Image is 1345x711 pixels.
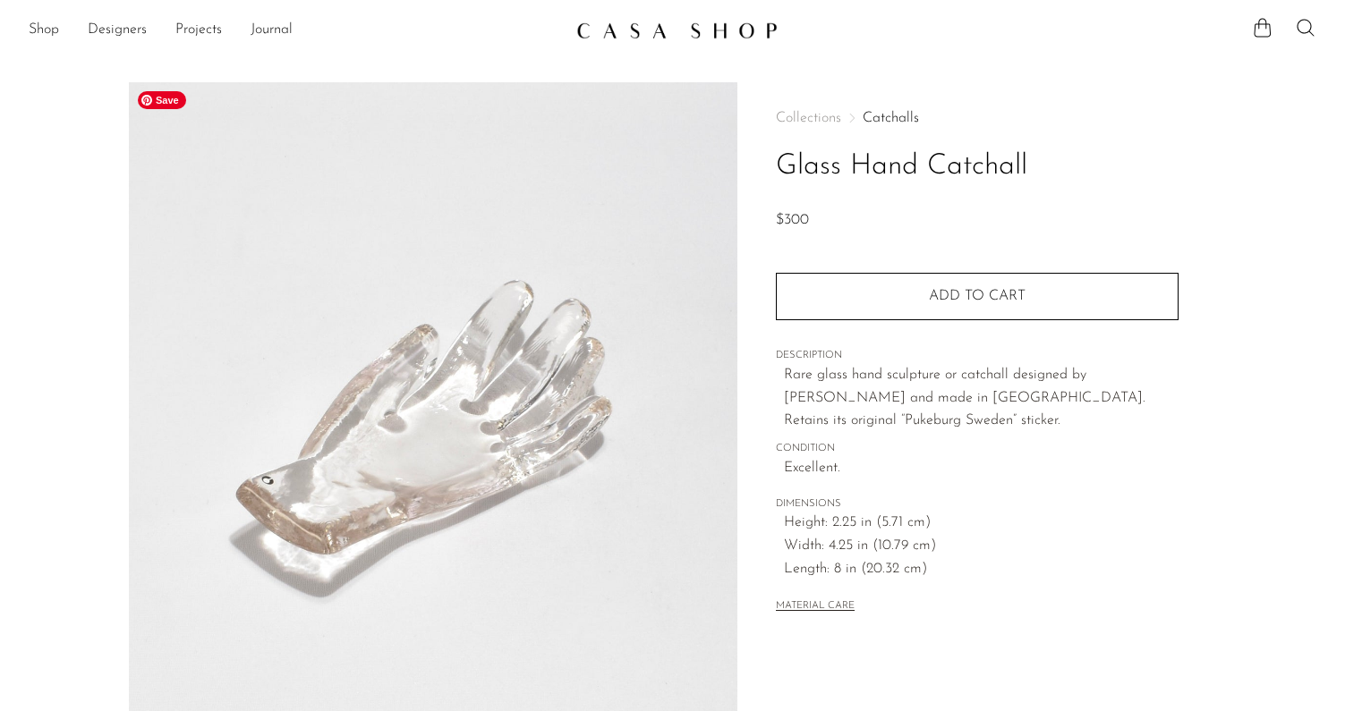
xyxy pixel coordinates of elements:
span: Width: 4.25 in (10.79 cm) [784,535,1179,558]
nav: Breadcrumbs [776,111,1179,125]
span: DESCRIPTION [776,348,1179,364]
span: Collections [776,111,841,125]
ul: NEW HEADER MENU [29,15,562,46]
span: Height: 2.25 in (5.71 cm) [784,512,1179,535]
a: Shop [29,19,59,42]
p: Rare glass hand sculpture or catchall designed by [PERSON_NAME] and made in [GEOGRAPHIC_DATA]. Re... [784,364,1179,433]
a: Projects [175,19,222,42]
span: Save [138,91,186,109]
a: Journal [251,19,293,42]
span: Length: 8 in (20.32 cm) [784,558,1179,581]
span: Add to cart [929,289,1026,303]
button: Add to cart [776,273,1179,319]
h1: Glass Hand Catchall [776,144,1179,190]
span: Excellent. [784,457,1179,480]
span: DIMENSIONS [776,496,1179,512]
button: MATERIAL CARE [776,600,855,614]
span: $300 [776,213,809,227]
a: Catchalls [863,111,919,125]
nav: Desktop navigation [29,15,562,46]
span: CONDITION [776,441,1179,457]
a: Designers [88,19,147,42]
